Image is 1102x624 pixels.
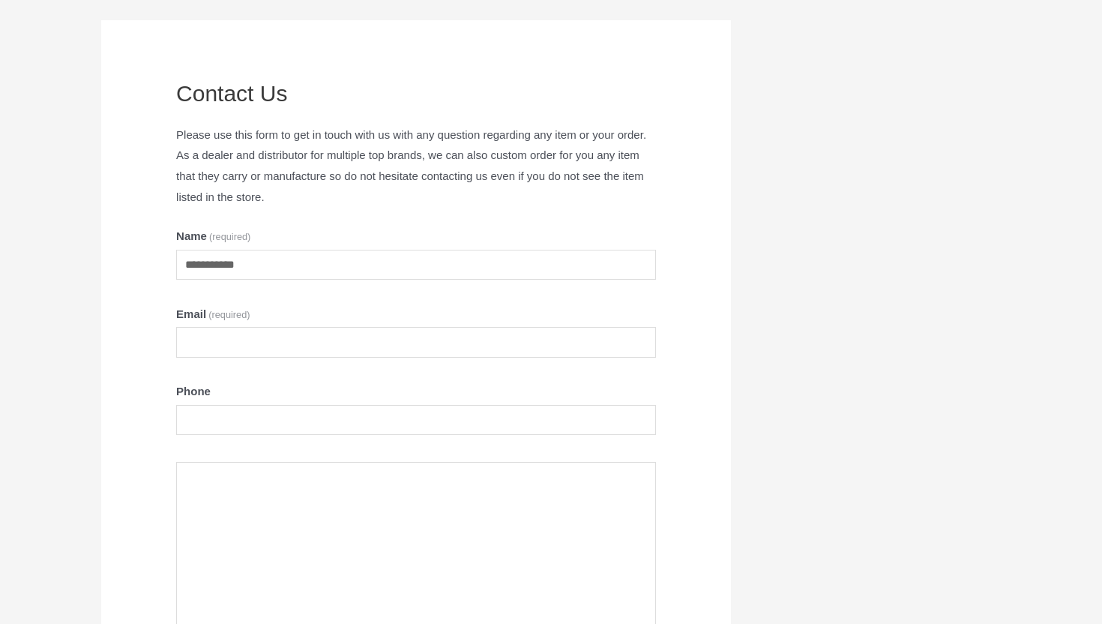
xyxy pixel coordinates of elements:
[208,309,250,320] span: (required)
[209,231,250,242] span: (required)
[176,381,656,402] label: Phone
[176,304,656,325] label: Email
[176,226,656,247] label: Name
[176,124,656,208] p: Please use this form to get in touch with us with any question regarding any item or your order. ...
[176,80,656,107] h1: Contact Us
